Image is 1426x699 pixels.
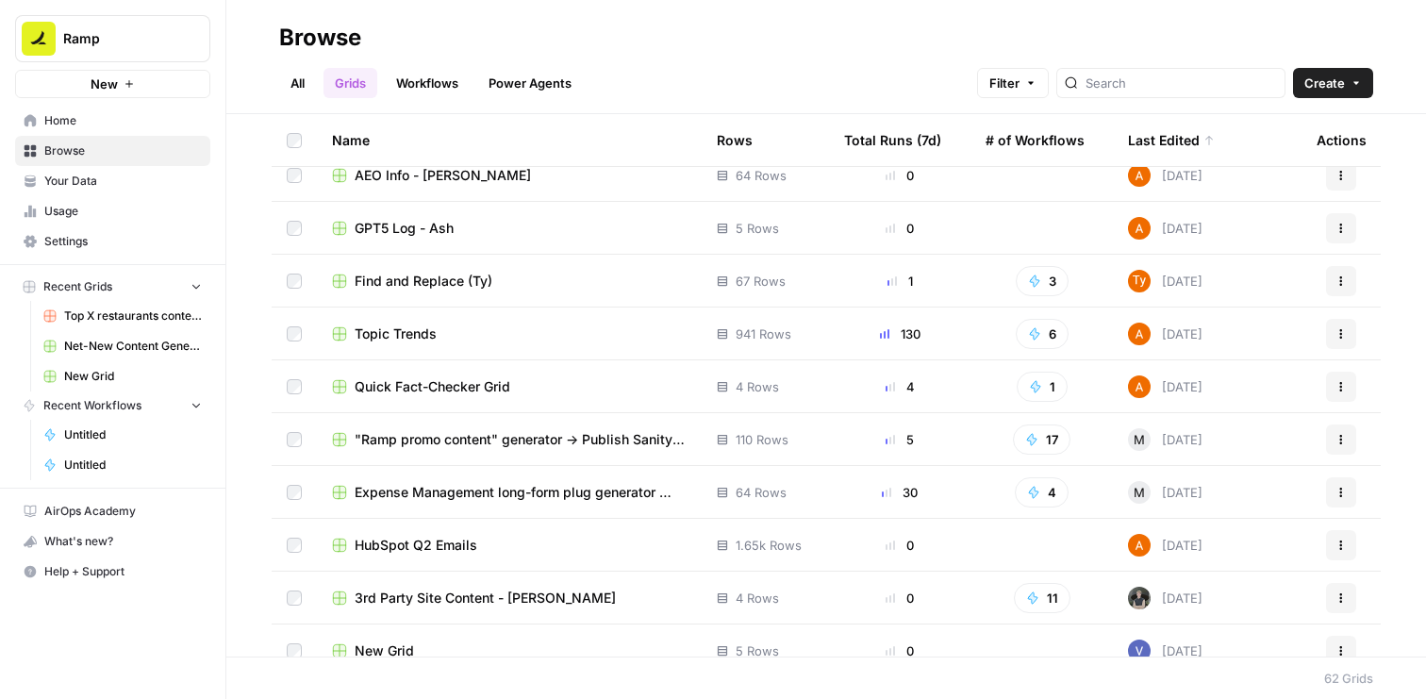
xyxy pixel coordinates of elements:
[332,377,687,396] a: Quick Fact-Checker Grid
[736,166,787,185] span: 64 Rows
[977,68,1049,98] button: Filter
[44,233,202,250] span: Settings
[1128,640,1202,662] div: [DATE]
[35,301,210,331] a: Top X restaurants content generator
[1128,164,1151,187] img: i32oznjerd8hxcycc1k00ct90jt3
[1015,477,1069,508] button: 4
[736,430,788,449] span: 110 Rows
[736,536,802,555] span: 1.65k Rows
[15,526,210,557] button: What's new?
[44,503,202,520] span: AirOps Academy
[844,166,955,185] div: 0
[355,325,437,343] span: Topic Trends
[736,325,791,343] span: 941 Rows
[736,589,779,607] span: 4 Rows
[1128,428,1202,451] div: [DATE]
[1128,534,1151,557] img: i32oznjerd8hxcycc1k00ct90jt3
[1128,217,1202,240] div: [DATE]
[1017,372,1068,402] button: 1
[844,114,941,166] div: Total Runs (7d)
[43,278,112,295] span: Recent Grids
[844,641,955,660] div: 0
[989,74,1020,92] span: Filter
[35,420,210,450] a: Untitled
[332,483,687,502] a: Expense Management long-form plug generator --> Publish to Sanity
[736,641,779,660] span: 5 Rows
[1014,583,1070,613] button: 11
[355,272,492,291] span: Find and Replace (Ty)
[44,203,202,220] span: Usage
[35,450,210,480] a: Untitled
[1013,424,1070,455] button: 17
[736,483,787,502] span: 64 Rows
[15,273,210,301] button: Recent Grids
[64,338,202,355] span: Net-New Content Generator - Grid Template
[355,483,687,502] span: Expense Management long-form plug generator --> Publish to Sanity
[15,70,210,98] button: New
[844,483,955,502] div: 30
[844,219,955,238] div: 0
[332,536,687,555] a: HubSpot Q2 Emails
[43,397,141,414] span: Recent Workflows
[44,173,202,190] span: Your Data
[332,166,687,185] a: AEO Info - [PERSON_NAME]
[1134,483,1145,502] span: M
[35,331,210,361] a: Net-New Content Generator - Grid Template
[477,68,583,98] a: Power Agents
[385,68,470,98] a: Workflows
[1128,587,1202,609] div: [DATE]
[844,536,955,555] div: 0
[1128,114,1215,166] div: Last Edited
[15,166,210,196] a: Your Data
[63,29,177,48] span: Ramp
[355,589,616,607] span: 3rd Party Site Content - [PERSON_NAME]
[736,272,786,291] span: 67 Rows
[736,219,779,238] span: 5 Rows
[332,430,687,449] a: "Ramp promo content" generator -> Publish Sanity updates
[1324,669,1373,688] div: 62 Grids
[986,114,1085,166] div: # of Workflows
[1128,217,1151,240] img: i32oznjerd8hxcycc1k00ct90jt3
[355,430,687,449] span: "Ramp promo content" generator -> Publish Sanity updates
[1128,375,1151,398] img: i32oznjerd8hxcycc1k00ct90jt3
[332,589,687,607] a: 3rd Party Site Content - [PERSON_NAME]
[15,557,210,587] button: Help + Support
[279,23,361,53] div: Browse
[844,589,955,607] div: 0
[15,136,210,166] a: Browse
[1128,534,1202,557] div: [DATE]
[44,112,202,129] span: Home
[355,536,477,555] span: HubSpot Q2 Emails
[1128,164,1202,187] div: [DATE]
[44,563,202,580] span: Help + Support
[1128,375,1202,398] div: [DATE]
[22,22,56,56] img: Ramp Logo
[1086,74,1277,92] input: Search
[1134,430,1145,449] span: M
[1128,323,1151,345] img: i32oznjerd8hxcycc1k00ct90jt3
[844,377,955,396] div: 4
[1016,319,1069,349] button: 6
[16,527,209,556] div: What's new?
[64,308,202,325] span: Top X restaurants content generator
[323,68,377,98] a: Grids
[355,219,454,238] span: GPT5 Log - Ash
[332,325,687,343] a: Topic Trends
[1128,481,1202,504] div: [DATE]
[717,114,753,166] div: Rows
[64,426,202,443] span: Untitled
[15,226,210,257] a: Settings
[844,272,955,291] div: 1
[355,377,510,396] span: Quick Fact-Checker Grid
[1293,68,1373,98] button: Create
[332,219,687,238] a: GPT5 Log - Ash
[1128,587,1151,609] img: 211aqkik8j7ucmuyaav4z84kfrnn
[64,457,202,474] span: Untitled
[15,391,210,420] button: Recent Workflows
[15,196,210,226] a: Usage
[1304,74,1345,92] span: Create
[1016,266,1069,296] button: 3
[332,272,687,291] a: Find and Replace (Ty)
[355,641,414,660] span: New Grid
[35,361,210,391] a: New Grid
